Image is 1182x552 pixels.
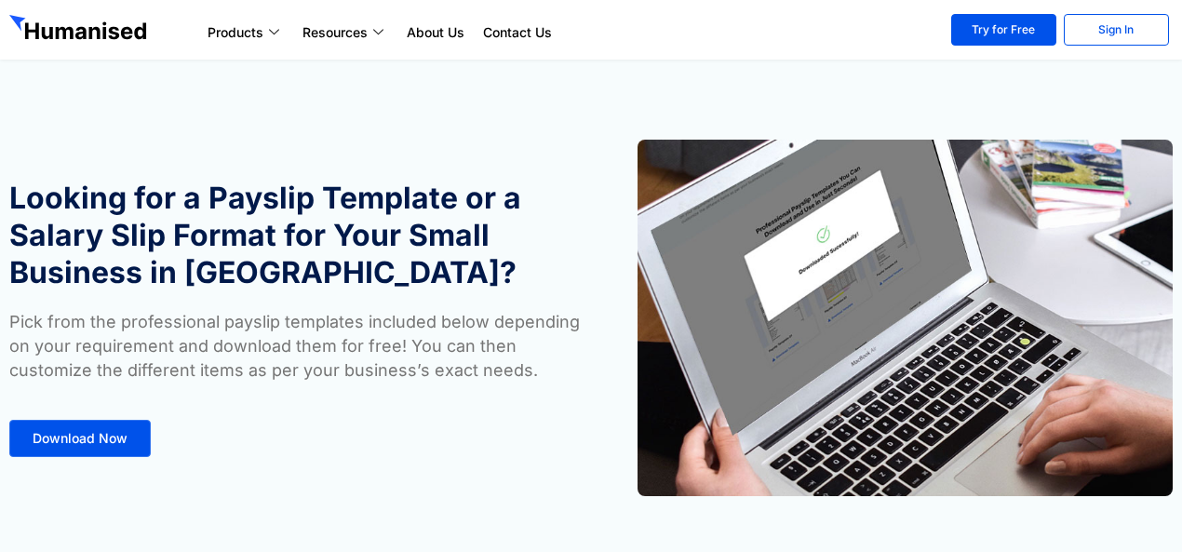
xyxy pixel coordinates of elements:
[9,420,151,457] a: Download Now
[474,21,561,44] a: Contact Us
[9,310,582,383] p: Pick from the professional payslip templates included below depending on your requirement and dow...
[1064,14,1169,46] a: Sign In
[397,21,474,44] a: About Us
[951,14,1056,46] a: Try for Free
[9,180,582,291] h1: Looking for a Payslip Template or a Salary Slip Format for Your Small Business in [GEOGRAPHIC_DATA]?
[198,21,293,44] a: Products
[33,432,128,445] span: Download Now
[293,21,397,44] a: Resources
[9,15,151,45] img: GetHumanised Logo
